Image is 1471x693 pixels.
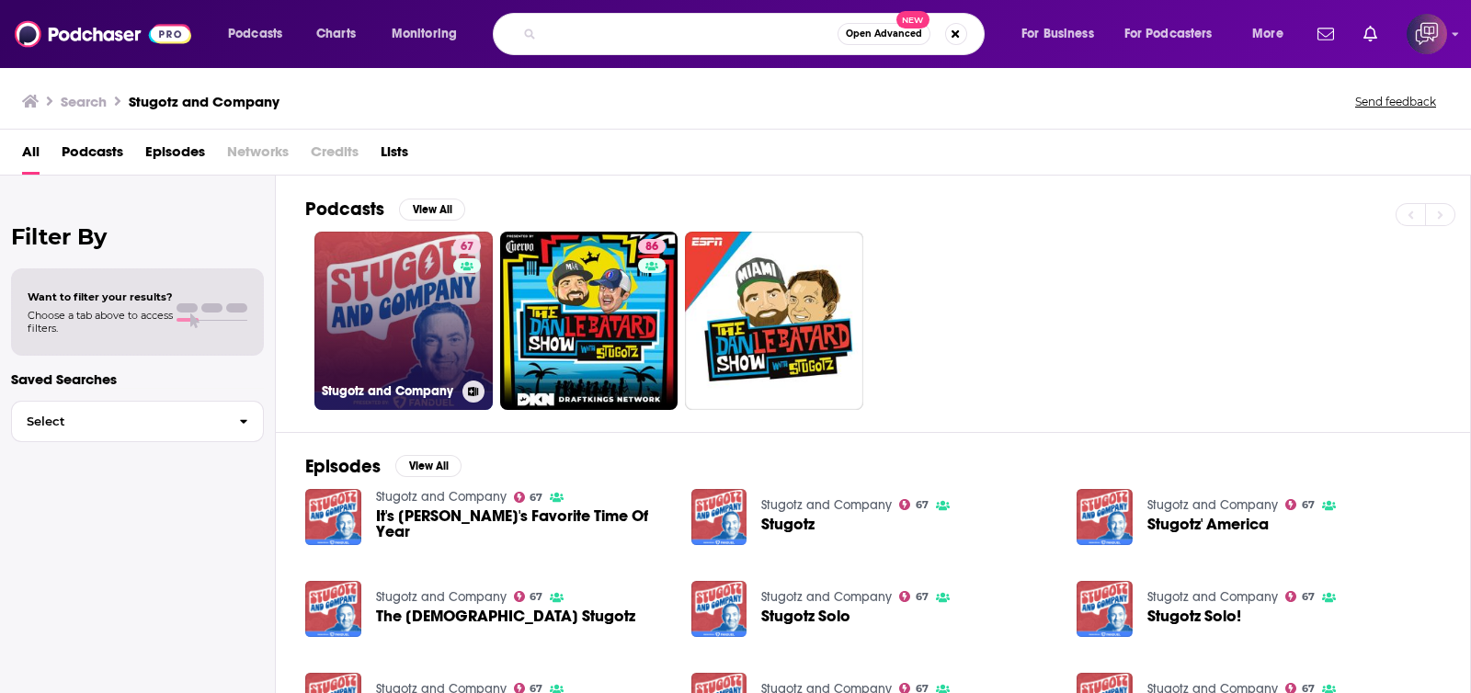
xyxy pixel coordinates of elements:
[316,21,356,47] span: Charts
[530,593,542,601] span: 67
[304,19,367,49] a: Charts
[645,238,658,256] span: 86
[1147,589,1278,605] a: Stugotz and Company
[1147,497,1278,513] a: Stugotz and Company
[1285,591,1315,602] a: 67
[1350,94,1442,109] button: Send feedback
[1077,581,1133,637] img: Stugotz Solo!
[1285,499,1315,510] a: 67
[514,492,543,503] a: 67
[1124,21,1213,47] span: For Podcasters
[896,11,929,28] span: New
[761,497,892,513] a: Stugotz and Company
[322,383,455,399] h3: Stugotz and Company
[899,499,929,510] a: 67
[510,13,1002,55] div: Search podcasts, credits, & more...
[1302,685,1315,693] span: 67
[392,21,457,47] span: Monitoring
[376,508,669,540] span: It's [PERSON_NAME]'s Favorite Time Of Year
[530,685,542,693] span: 67
[145,137,205,175] a: Episodes
[761,589,892,605] a: Stugotz and Company
[129,93,279,110] h3: Stugotz and Company
[461,238,473,256] span: 67
[838,23,930,45] button: Open AdvancedNew
[1252,21,1283,47] span: More
[1407,14,1447,54] img: User Profile
[1302,501,1315,509] span: 67
[514,591,543,602] a: 67
[638,239,666,254] a: 86
[761,517,815,532] a: Stugotz
[1239,19,1306,49] button: open menu
[11,370,264,388] p: Saved Searches
[305,455,462,478] a: EpisodesView All
[376,589,507,605] a: Stugotz and Company
[305,198,465,221] a: PodcastsView All
[899,591,929,602] a: 67
[305,198,384,221] h2: Podcasts
[916,685,929,693] span: 67
[1302,593,1315,601] span: 67
[1407,14,1447,54] span: Logged in as corioliscompany
[12,415,224,427] span: Select
[1112,19,1239,49] button: open menu
[28,290,173,303] span: Want to filter your results?
[761,608,850,624] a: Stugotz Solo
[381,137,408,175] a: Lists
[1077,489,1133,545] img: Stugotz' America
[305,455,381,478] h2: Episodes
[399,199,465,221] button: View All
[305,581,361,637] img: The Female Stugotz
[227,137,289,175] span: Networks
[61,93,107,110] h3: Search
[453,239,481,254] a: 67
[379,19,481,49] button: open menu
[1009,19,1117,49] button: open menu
[1021,21,1094,47] span: For Business
[376,489,507,505] a: Stugotz and Company
[1310,18,1341,50] a: Show notifications dropdown
[376,508,669,540] a: It's Stugotz's Favorite Time Of Year
[543,19,838,49] input: Search podcasts, credits, & more...
[311,137,359,175] span: Credits
[215,19,306,49] button: open menu
[916,593,929,601] span: 67
[376,608,635,624] a: The Female Stugotz
[395,455,462,477] button: View All
[228,21,282,47] span: Podcasts
[305,489,361,545] img: It's Stugotz's Favorite Time Of Year
[314,232,493,410] a: 67Stugotz and Company
[28,309,173,335] span: Choose a tab above to access filters.
[691,581,747,637] img: Stugotz Solo
[11,223,264,250] h2: Filter By
[530,494,542,502] span: 67
[846,29,922,39] span: Open Advanced
[1356,18,1385,50] a: Show notifications dropdown
[15,17,191,51] img: Podchaser - Follow, Share and Rate Podcasts
[11,401,264,442] button: Select
[62,137,123,175] a: Podcasts
[500,232,678,410] a: 86
[916,501,929,509] span: 67
[691,489,747,545] img: Stugotz
[22,137,40,175] a: All
[1407,14,1447,54] button: Show profile menu
[1147,517,1269,532] a: Stugotz' America
[1147,608,1241,624] a: Stugotz Solo!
